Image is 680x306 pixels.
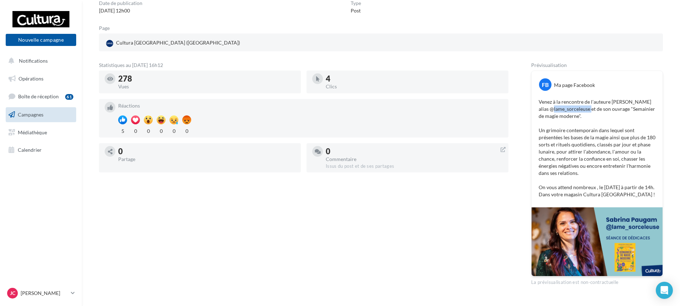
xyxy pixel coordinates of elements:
div: Prévisualisation [531,63,663,68]
p: Venez à la rencontre de l'auteure [PERSON_NAME] alias @lame_sorceleuse et de son ouvrage "Semaini... [539,98,655,198]
span: Médiathèque [18,129,47,135]
a: Calendrier [4,142,78,157]
div: 0 [118,147,295,155]
span: Campagnes [18,111,43,118]
span: JC [10,290,15,297]
div: 0 [131,126,140,135]
button: Nouvelle campagne [6,34,76,46]
p: [PERSON_NAME] [21,290,68,297]
div: Ma page Facebook [554,82,595,89]
span: Calendrier [18,147,42,153]
div: 61 [65,94,73,100]
div: 0 [169,126,178,135]
div: [DATE] 12h00 [99,7,142,14]
a: Médiathèque [4,125,78,140]
div: Issus du post et de ses partages [326,163,503,170]
div: Partage [118,157,295,162]
a: Opérations [4,71,78,86]
a: Boîte de réception61 [4,89,78,104]
div: La prévisualisation est non-contractuelle [531,276,663,286]
div: Date de publication [99,1,142,6]
div: Réactions [118,103,503,108]
div: 0 [326,147,503,155]
span: Opérations [19,76,43,82]
div: 0 [144,126,153,135]
a: Cultura [GEOGRAPHIC_DATA] ([GEOGRAPHIC_DATA]) [105,38,289,48]
div: 0 [182,126,191,135]
div: FB [539,78,551,91]
div: Cultura [GEOGRAPHIC_DATA] ([GEOGRAPHIC_DATA]) [105,38,241,48]
span: Notifications [19,58,48,64]
div: 4 [326,75,503,83]
a: Campagnes [4,107,78,122]
span: Boîte de réception [18,93,59,99]
div: 5 [118,126,127,135]
a: JC [PERSON_NAME] [6,286,76,300]
div: Commentaire [326,157,503,162]
div: 278 [118,75,295,83]
div: Type [351,1,361,6]
div: Statistiques au [DATE] 16h12 [99,63,508,68]
div: Clics [326,84,503,89]
button: Notifications [4,53,75,68]
div: Page [99,26,115,31]
div: 0 [157,126,166,135]
div: Vues [118,84,295,89]
div: Post [351,7,361,14]
div: Open Intercom Messenger [656,282,673,299]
